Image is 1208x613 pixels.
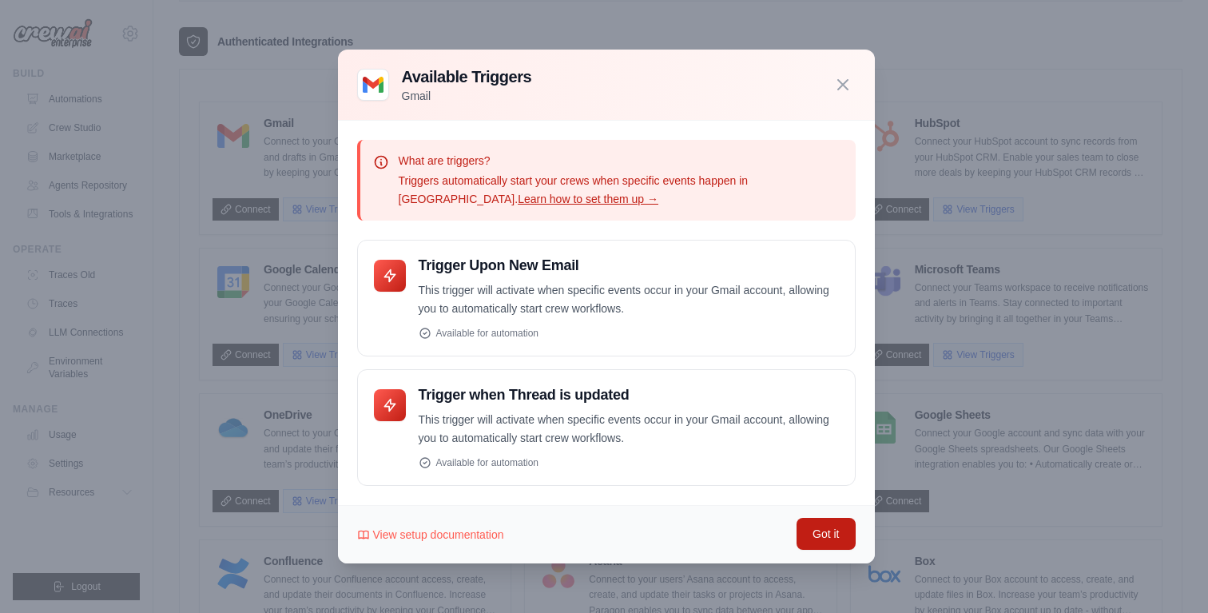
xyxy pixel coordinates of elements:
[518,193,658,205] a: Learn how to set them up →
[419,386,839,404] h4: Trigger when Thread is updated
[373,527,504,543] span: View setup documentation
[357,527,504,543] a: View setup documentation
[399,153,843,169] p: What are triggers?
[419,411,839,448] p: This trigger will activate when specific events occur in your Gmail account, allowing you to auto...
[419,456,839,469] div: Available for automation
[399,172,843,209] p: Triggers automatically start your crews when specific events happen in [GEOGRAPHIC_DATA].
[1128,536,1208,613] iframe: Chat Widget
[1128,536,1208,613] div: Widget συνομιλίας
[402,66,532,88] h3: Available Triggers
[797,518,855,550] button: Got it
[357,69,389,101] img: Gmail
[402,88,532,104] p: Gmail
[419,257,839,275] h4: Trigger Upon New Email
[419,327,839,340] div: Available for automation
[419,281,839,318] p: This trigger will activate when specific events occur in your Gmail account, allowing you to auto...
